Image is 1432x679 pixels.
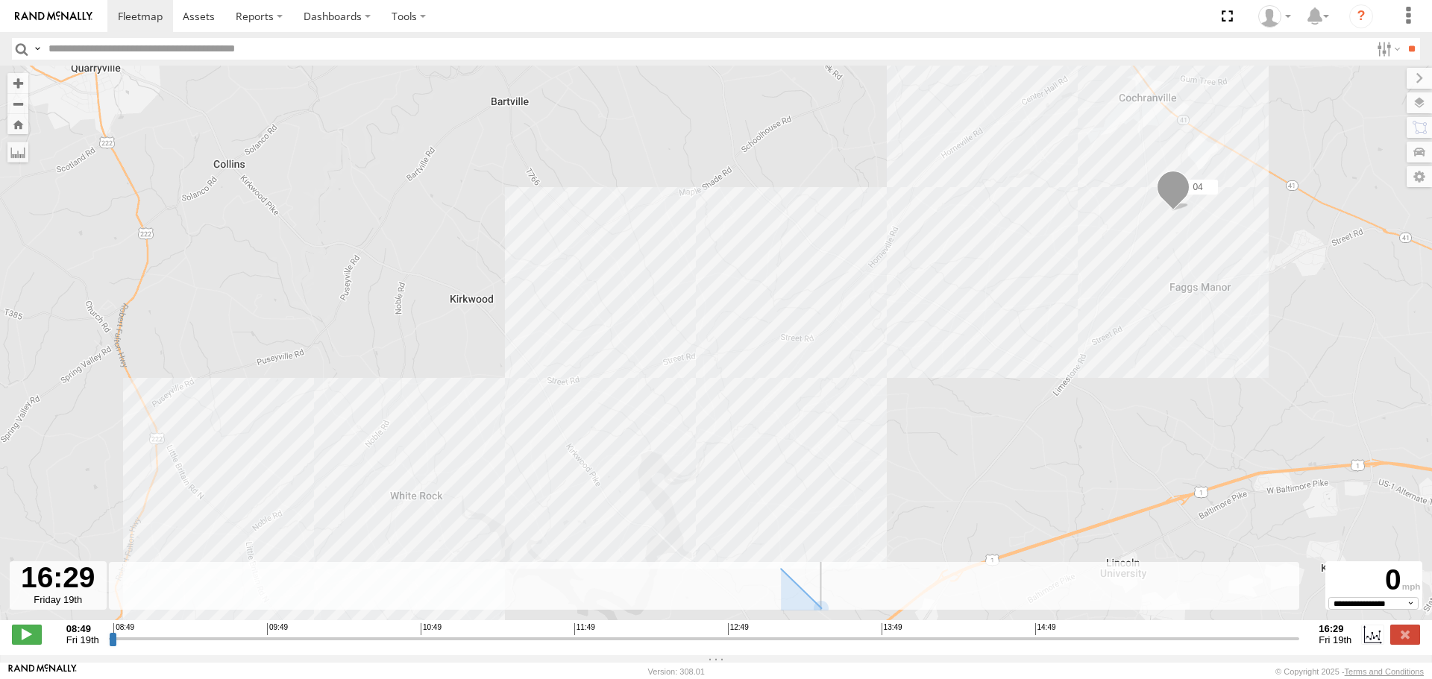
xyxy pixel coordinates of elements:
label: Close [1390,625,1420,644]
strong: 08:49 [66,623,99,634]
label: Search Query [31,38,43,60]
label: Map Settings [1407,166,1432,187]
div: Version: 308.01 [648,667,705,676]
span: 08:49 [113,623,134,635]
span: 14:49 [1035,623,1056,635]
span: Fri 19th Sep 2025 [66,634,99,645]
span: 09:49 [267,623,288,635]
span: 13:49 [882,623,902,635]
span: 04 [1193,181,1202,192]
strong: 16:29 [1319,623,1351,634]
i: ? [1349,4,1373,28]
div: Chris Burkhart [1253,5,1296,28]
span: Fri 19th Sep 2025 [1319,634,1351,645]
span: 11:49 [574,623,595,635]
div: 0 [1328,563,1420,597]
img: rand-logo.svg [15,11,92,22]
button: Zoom in [7,73,28,93]
a: Visit our Website [8,664,77,679]
span: 10:49 [421,623,442,635]
a: Terms and Conditions [1345,667,1424,676]
label: Search Filter Options [1371,38,1403,60]
label: Measure [7,142,28,162]
button: Zoom Home [7,114,28,134]
button: Zoom out [7,93,28,114]
div: © Copyright 2025 - [1275,667,1424,676]
label: Play/Stop [12,625,42,644]
span: 12:49 [728,623,749,635]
